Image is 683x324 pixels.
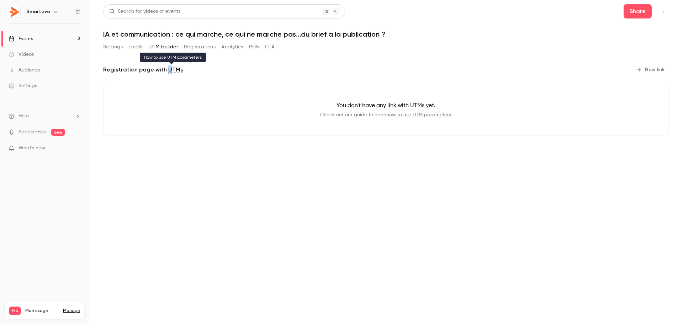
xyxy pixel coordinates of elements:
[109,8,180,15] div: Search for videos or events
[128,41,143,53] button: Emails
[249,41,259,53] button: Polls
[634,64,669,75] button: New link
[9,35,33,42] div: Events
[26,8,50,15] h6: Smartevo
[9,82,37,89] div: Settings
[115,111,657,118] p: Check out our guide to learn .
[115,101,657,110] p: You don't have any link with UTMs yet.
[221,41,243,53] button: Analytics
[9,51,34,58] div: Videos
[51,129,65,136] span: new
[168,65,183,74] a: UTMs
[624,4,652,18] button: Share
[9,67,40,74] div: Audience
[9,6,20,17] img: Smartevo
[9,112,80,120] li: help-dropdown-opener
[18,112,29,120] span: Help
[25,308,59,314] span: Plan usage
[103,30,669,38] h1: IA et communication : ce qui marche, ce qui ne marche pas...du brief à la publication ?
[63,308,80,314] a: Manage
[265,41,275,53] button: CTA
[103,65,183,74] p: Registration page with
[184,41,216,53] button: Registrations
[9,307,21,315] span: Pro
[18,128,47,136] a: SpeakerHub
[18,144,45,152] span: What's new
[103,41,123,53] button: Settings
[149,41,178,53] button: UTM builder
[386,112,451,117] a: how to use UTM parameters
